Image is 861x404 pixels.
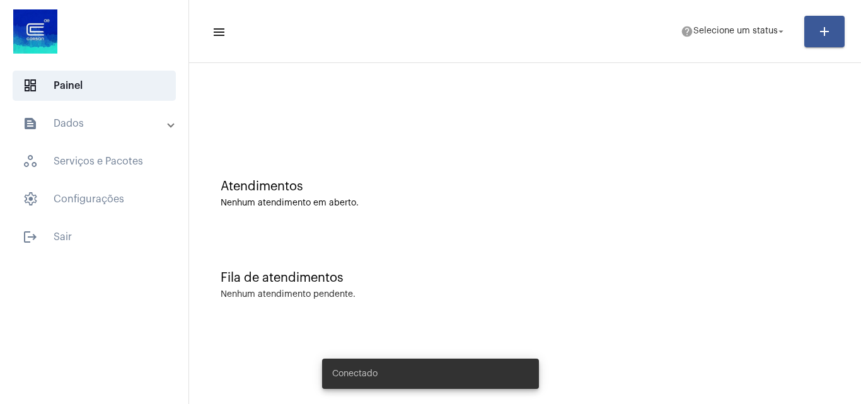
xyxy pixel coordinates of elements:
div: Fila de atendimentos [221,271,829,285]
img: d4669ae0-8c07-2337-4f67-34b0df7f5ae4.jpeg [10,6,61,57]
span: Sair [13,222,176,252]
span: Conectado [332,367,378,380]
span: sidenav icon [23,192,38,207]
span: Painel [13,71,176,101]
div: Atendimentos [221,180,829,193]
mat-expansion-panel-header: sidenav iconDados [8,108,188,139]
div: Nenhum atendimento pendente. [221,290,355,299]
mat-icon: sidenav icon [23,229,38,245]
div: Nenhum atendimento em aberto. [221,199,829,208]
span: Configurações [13,184,176,214]
mat-icon: add [817,24,832,39]
button: Selecione um status [673,19,794,44]
span: sidenav icon [23,78,38,93]
mat-panel-title: Dados [23,116,168,131]
mat-icon: sidenav icon [23,116,38,131]
span: Serviços e Pacotes [13,146,176,176]
span: Selecione um status [693,27,778,36]
mat-icon: sidenav icon [212,25,224,40]
mat-icon: help [681,25,693,38]
span: sidenav icon [23,154,38,169]
mat-icon: arrow_drop_down [775,26,787,37]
